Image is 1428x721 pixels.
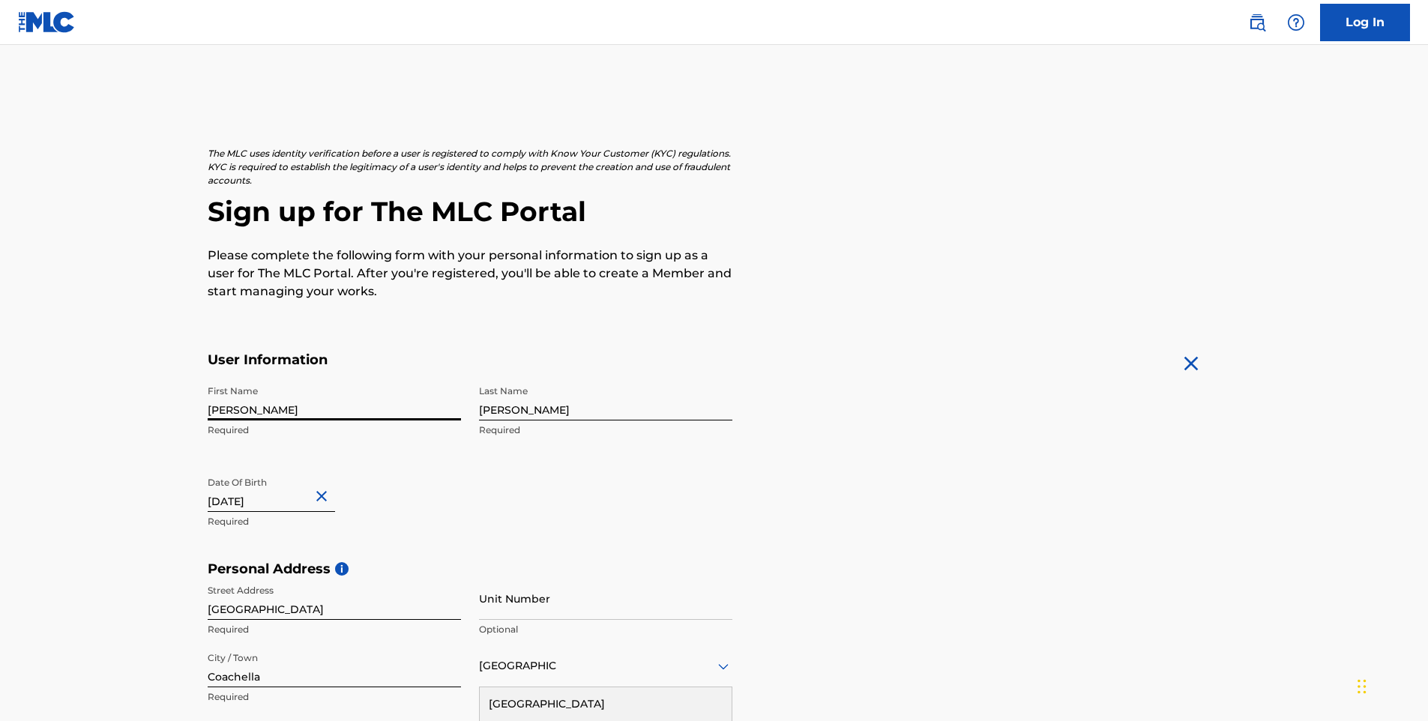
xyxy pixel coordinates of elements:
h5: User Information [208,352,732,369]
p: Please complete the following form with your personal information to sign up as a user for The ML... [208,247,732,301]
button: Close [313,474,335,519]
a: Public Search [1242,7,1272,37]
iframe: Chat Widget [1353,649,1428,721]
div: Drag [1358,664,1367,709]
h2: Sign up for The MLC Portal [208,195,1221,229]
div: Help [1281,7,1311,37]
p: Required [208,515,461,528]
p: Optional [479,623,732,636]
img: help [1287,13,1305,31]
img: search [1248,13,1266,31]
p: Required [208,423,461,437]
p: The MLC uses identity verification before a user is registered to comply with Know Your Customer ... [208,147,732,187]
a: Log In [1320,4,1410,41]
div: [GEOGRAPHIC_DATA] [480,687,732,721]
img: close [1179,352,1203,375]
p: Required [208,690,461,704]
p: Required [208,623,461,636]
img: MLC Logo [18,11,76,33]
h5: Personal Address [208,561,1221,578]
span: i [335,562,349,576]
p: Required [479,423,732,437]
